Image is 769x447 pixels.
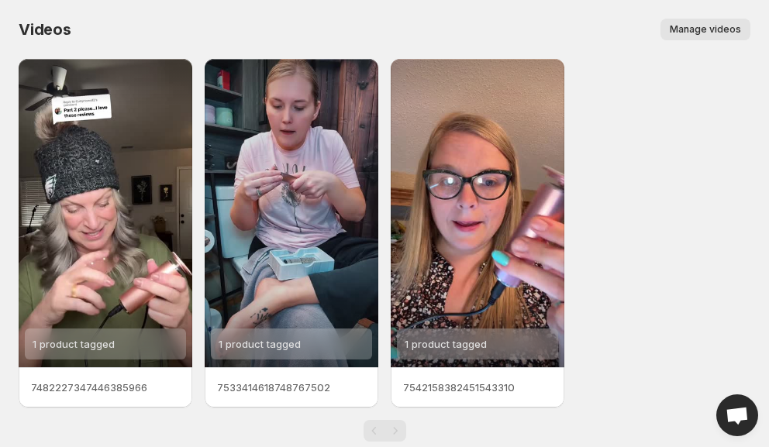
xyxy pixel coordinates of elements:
span: Videos [19,20,71,39]
p: 7542158382451543310 [403,380,552,395]
nav: Pagination [364,420,406,442]
span: 1 product tagged [219,338,301,350]
span: Manage videos [670,23,741,36]
p: 7482227347446385966 [31,380,180,395]
span: 1 product tagged [33,338,115,350]
a: Open chat [716,394,758,436]
p: 7533414618748767502 [217,380,366,395]
button: Manage videos [660,19,750,40]
span: 1 product tagged [405,338,487,350]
